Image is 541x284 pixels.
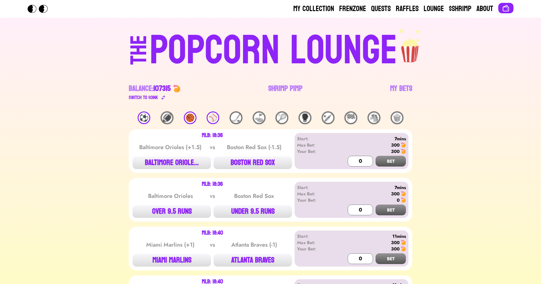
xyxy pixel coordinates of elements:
button: OVER 9.5 RUNS [133,205,211,218]
a: THEPOPCORN LOUNGEpopcorn [76,28,465,71]
button: ATLANTA BRAVES [214,254,292,267]
div: 🐴 [368,111,380,124]
img: 🍤 [401,149,406,154]
img: Popcorn [28,5,53,13]
div: 300 [391,239,400,246]
div: POPCORN LOUNGE [150,30,397,71]
div: 🏀 [184,111,196,124]
div: 0 [397,197,400,203]
a: About [476,4,493,14]
div: Atlanta Braves (-1) [222,240,286,249]
div: vs [208,192,216,200]
div: Baltimore Orioles [139,192,202,200]
button: UNDER 9.5 RUNS [214,205,292,218]
a: My Collection [293,4,334,14]
div: Your Bet: [297,148,333,155]
div: 300 [391,246,400,252]
div: Boston Red Sox [222,192,286,200]
div: MLB: 18:36 [202,133,223,138]
div: Switch to $ OINK [129,94,158,101]
div: Max Bet: [297,191,333,197]
div: Start: [297,184,333,191]
div: ⚽️ [138,111,150,124]
div: 300 [391,148,400,155]
button: BET [376,156,406,167]
div: Balance: [129,84,171,94]
div: MLB: 18:40 [202,230,223,236]
div: 🏏 [322,111,334,124]
button: MIAMI MARLINS [133,254,211,267]
div: Max Bet: [297,142,333,148]
img: 🍤 [173,85,181,92]
div: ⚾️ [207,111,219,124]
img: 🍤 [401,142,406,148]
div: 🎾 [276,111,288,124]
div: Start: [297,136,333,142]
a: My Bets [390,84,412,101]
button: BET [376,205,406,215]
div: vs [208,240,216,249]
img: 🍤 [401,240,406,245]
div: 🏈 [161,111,173,124]
div: 7mins [333,136,406,142]
div: 🥊 [299,111,311,124]
img: popcorn [397,28,423,63]
button: BET [376,253,406,264]
img: 🍤 [401,191,406,196]
div: Boston Red Sox (-1.5) [222,143,286,152]
div: Max Bet: [297,239,333,246]
div: 300 [391,142,400,148]
div: ⛳️ [253,111,265,124]
div: THE [127,35,150,77]
a: Lounge [424,4,444,14]
a: $Shrimp [449,4,471,14]
div: 🍿 [391,111,403,124]
div: Miami Marlins (+1) [139,240,202,249]
div: 300 [391,191,400,197]
div: 🏒 [230,111,242,124]
div: Your Bet: [297,246,333,252]
div: 11mins [333,233,406,239]
div: Your Bet: [297,197,333,203]
img: 🍤 [401,246,406,251]
div: 7mins [333,184,406,191]
a: Shrimp Pimp [268,84,302,101]
a: Quests [371,4,391,14]
button: BOSTON RED SOX [214,156,292,169]
div: 🏁 [345,111,357,124]
div: Start: [297,233,333,239]
a: Raffles [396,4,419,14]
img: 🍤 [401,198,406,203]
img: Connect wallet [502,4,510,12]
a: Frenzone [339,4,366,14]
div: Baltimore Orioles (+1.5) [139,143,202,152]
button: BALTIMORE ORIOLE... [133,156,211,169]
div: vs [208,143,216,152]
span: 107315 [153,82,171,95]
div: MLB: 18:36 [202,182,223,187]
